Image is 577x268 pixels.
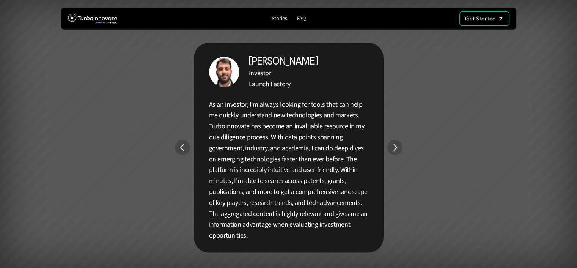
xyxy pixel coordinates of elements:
[68,12,117,26] img: TurboInnovate Logo
[297,16,306,22] p: FAQ
[465,15,496,22] p: Get Started
[294,14,309,24] a: FAQ
[272,16,287,22] p: Stories
[269,14,290,24] a: Stories
[459,11,509,26] a: Get Started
